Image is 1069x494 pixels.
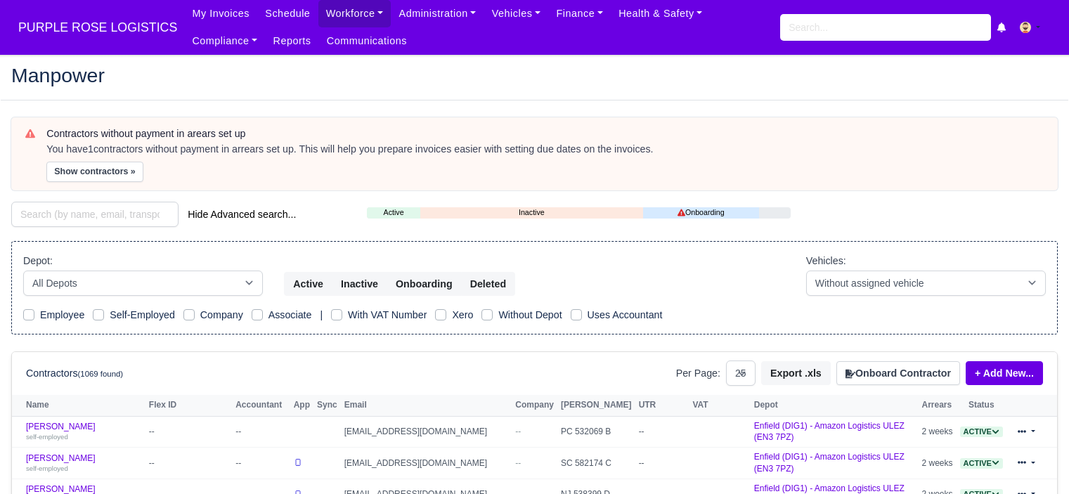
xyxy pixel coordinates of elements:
small: self-employed [26,464,68,472]
a: Active [960,458,1003,468]
td: [EMAIL_ADDRESS][DOMAIN_NAME] [341,416,512,448]
button: Active [284,272,332,296]
button: Export .xls [761,361,831,385]
label: Associate [268,307,312,323]
button: Inactive [332,272,387,296]
a: [PERSON_NAME] self-employed [26,422,142,442]
label: Employee [40,307,84,323]
label: Vehicles: [806,253,846,269]
span: PURPLE ROSE LOGISTICS [11,13,184,41]
td: -- [635,416,689,448]
th: Depot [751,395,919,416]
td: -- [232,448,290,479]
a: Onboarding [643,207,759,219]
th: VAT [689,395,750,416]
span: Active [960,458,1003,469]
th: Company [512,395,557,416]
h6: Contractors [26,368,123,379]
a: Reports [265,27,318,55]
div: Manpower [1,54,1068,100]
label: Xero [452,307,473,323]
th: [PERSON_NAME] [557,395,635,416]
small: self-employed [26,433,68,441]
h6: Contractors without payment in arears set up [46,128,1044,140]
input: Search (by name, email, transporter id) ... [11,202,179,227]
td: -- [232,416,290,448]
td: [EMAIL_ADDRESS][DOMAIN_NAME] [341,448,512,479]
div: You have contractors without payment in arrears set up. This will help you prepare invoices easie... [46,143,1044,157]
label: Company [200,307,243,323]
th: Accountant [232,395,290,416]
label: Depot: [23,253,53,269]
th: Sync [313,395,341,416]
a: Enfield (DIG1) - Amazon Logistics ULEZ (EN3 7PZ) [754,452,905,474]
th: Name [12,395,145,416]
span: -- [515,427,521,436]
button: Hide Advanced search... [179,202,305,226]
td: -- [635,448,689,479]
a: + Add New... [966,361,1043,385]
button: Onboarding [387,272,462,296]
label: Self-Employed [110,307,175,323]
div: + Add New... [960,361,1043,385]
td: -- [145,416,232,448]
th: Status [957,395,1006,416]
th: UTR [635,395,689,416]
th: Email [341,395,512,416]
h2: Manpower [11,65,1058,85]
a: [PERSON_NAME] self-employed [26,453,142,474]
label: With VAT Number [348,307,427,323]
button: Onboard Contractor [836,361,960,385]
a: PURPLE ROSE LOGISTICS [11,14,184,41]
button: Show contractors » [46,162,143,182]
a: Active [367,207,420,219]
label: Without Depot [498,307,562,323]
a: Inactive [420,207,643,219]
span: | [320,309,323,320]
strong: 1 [88,143,93,155]
label: Uses Accountant [588,307,663,323]
th: Flex ID [145,395,232,416]
th: App [290,395,313,416]
label: Per Page: [676,365,720,382]
td: SC 582174 C [557,448,635,479]
td: 2 weeks [919,416,957,448]
td: PC 532069 B [557,416,635,448]
th: Arrears [919,395,957,416]
a: Communications [319,27,415,55]
span: -- [515,458,521,468]
td: -- [145,448,232,479]
span: Active [960,427,1003,437]
input: Search... [780,14,991,41]
a: Active [960,427,1003,436]
button: Deleted [461,272,515,296]
small: (1069 found) [78,370,124,378]
a: Enfield (DIG1) - Amazon Logistics ULEZ (EN3 7PZ) [754,421,905,443]
td: 2 weeks [919,448,957,479]
a: Compliance [184,27,265,55]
